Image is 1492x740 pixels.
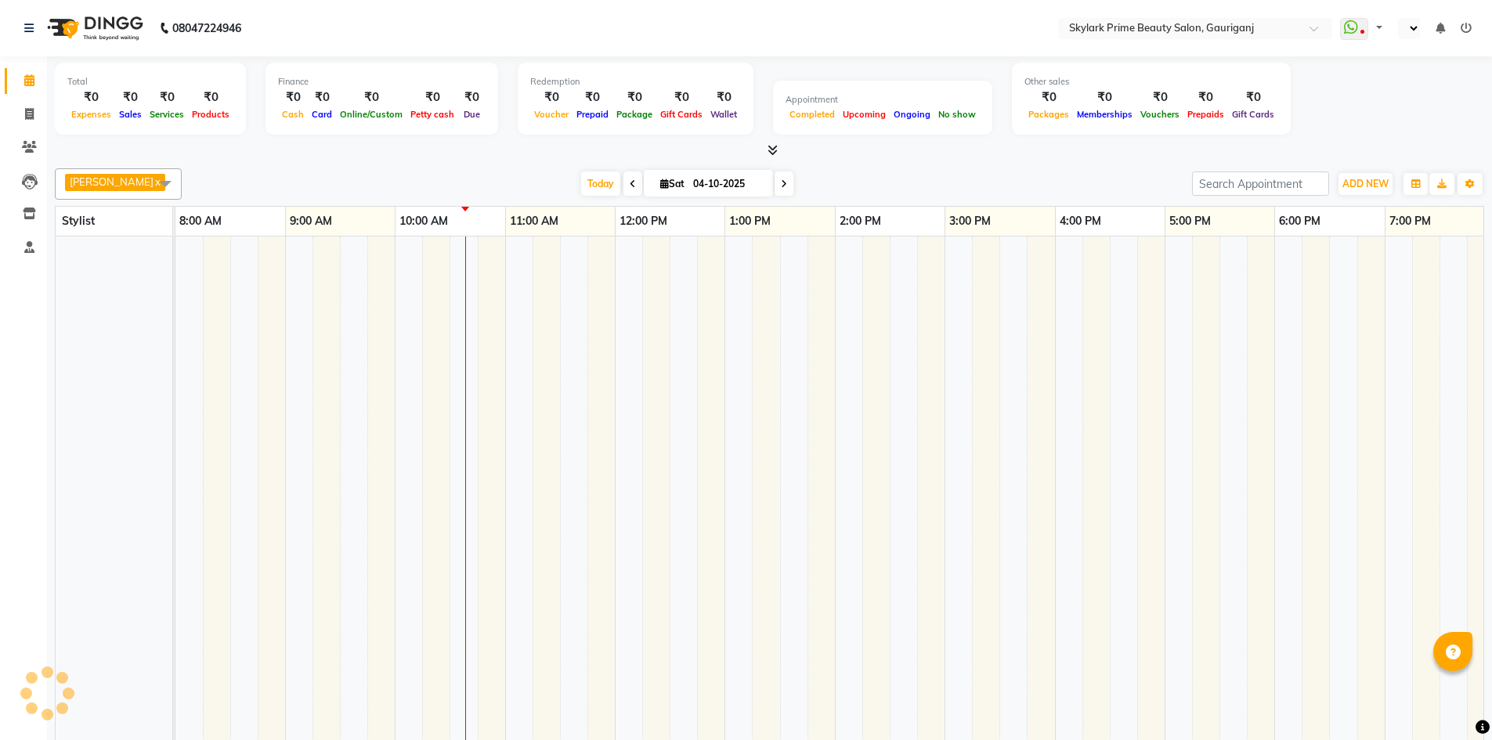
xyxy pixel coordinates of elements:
div: ₹0 [530,88,573,106]
span: Products [188,109,233,120]
a: 1:00 PM [725,210,775,233]
span: Card [308,109,336,120]
a: 11:00 AM [506,210,562,233]
span: Packages [1024,109,1073,120]
a: 3:00 PM [945,210,995,233]
div: ₹0 [612,88,656,106]
div: ₹0 [706,88,741,106]
span: Voucher [530,109,573,120]
div: ₹0 [336,88,406,106]
a: 12:00 PM [616,210,671,233]
span: Prepaid [573,109,612,120]
a: 9:00 AM [286,210,336,233]
a: 6:00 PM [1275,210,1324,233]
div: ₹0 [146,88,188,106]
span: Memberships [1073,109,1136,120]
img: logo [40,6,147,50]
div: ₹0 [458,88,486,106]
span: [PERSON_NAME] [70,175,154,188]
button: ADD NEW [1338,173,1393,195]
div: ₹0 [67,88,115,106]
span: Wallet [706,109,741,120]
span: Petty cash [406,109,458,120]
span: Gift Cards [1228,109,1278,120]
span: Online/Custom [336,109,406,120]
a: 5:00 PM [1165,210,1215,233]
a: 2:00 PM [836,210,885,233]
div: ₹0 [1136,88,1183,106]
div: ₹0 [1183,88,1228,106]
input: 2025-10-04 [688,172,767,196]
span: Sat [656,178,688,190]
div: Appointment [786,93,980,106]
div: ₹0 [308,88,336,106]
span: Due [460,109,484,120]
span: Ongoing [890,109,934,120]
b: 08047224946 [172,6,241,50]
span: Stylist [62,214,95,228]
span: Prepaids [1183,109,1228,120]
span: No show [934,109,980,120]
div: Redemption [530,75,741,88]
span: Vouchers [1136,109,1183,120]
div: ₹0 [278,88,308,106]
span: ADD NEW [1342,178,1389,190]
div: ₹0 [115,88,146,106]
a: 4:00 PM [1056,210,1105,233]
a: 10:00 AM [396,210,452,233]
div: ₹0 [188,88,233,106]
div: ₹0 [406,88,458,106]
div: Finance [278,75,486,88]
div: ₹0 [1073,88,1136,106]
span: Sales [115,109,146,120]
span: Upcoming [839,109,890,120]
span: Today [581,171,620,196]
div: ₹0 [1228,88,1278,106]
a: 7:00 PM [1385,210,1435,233]
span: Package [612,109,656,120]
div: Total [67,75,233,88]
span: Gift Cards [656,109,706,120]
span: Expenses [67,109,115,120]
input: Search Appointment [1192,171,1329,196]
div: ₹0 [573,88,612,106]
div: ₹0 [1024,88,1073,106]
a: 8:00 AM [175,210,226,233]
span: Completed [786,109,839,120]
span: Services [146,109,188,120]
div: Other sales [1024,75,1278,88]
div: ₹0 [656,88,706,106]
span: Cash [278,109,308,120]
